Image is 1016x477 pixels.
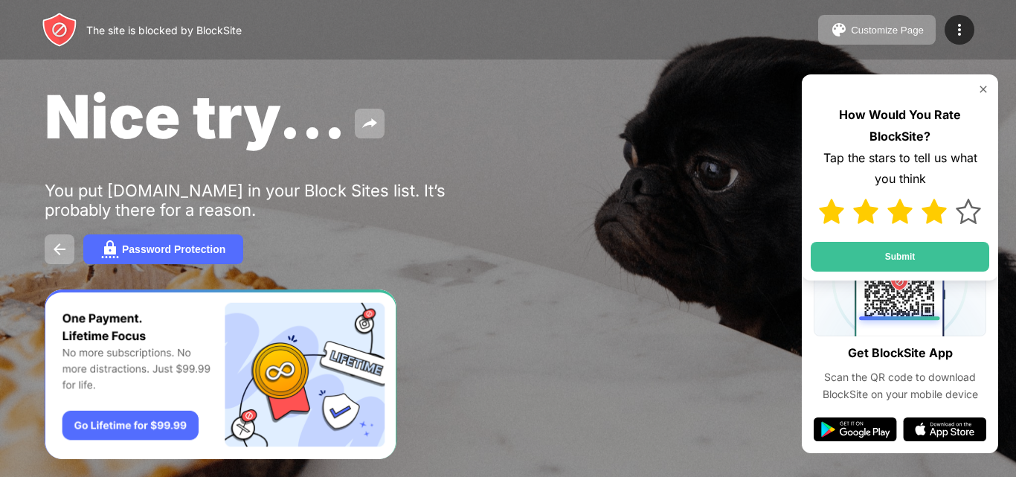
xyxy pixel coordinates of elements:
[101,240,119,258] img: password.svg
[853,199,878,224] img: star-full.svg
[122,243,225,255] div: Password Protection
[977,83,989,95] img: rate-us-close.svg
[361,115,379,132] img: share.svg
[922,199,947,224] img: star-full.svg
[887,199,913,224] img: star-full.svg
[42,12,77,48] img: header-logo.svg
[851,25,924,36] div: Customize Page
[51,240,68,258] img: back.svg
[811,147,989,191] div: Tap the stars to tell us what you think
[83,234,243,264] button: Password Protection
[45,289,396,460] iframe: Banner
[830,21,848,39] img: pallet.svg
[814,417,897,441] img: google-play.svg
[951,21,968,39] img: menu-icon.svg
[819,199,844,224] img: star-full.svg
[848,342,953,364] div: Get BlockSite App
[818,15,936,45] button: Customize Page
[903,417,986,441] img: app-store.svg
[811,104,989,147] div: How Would You Rate BlockSite?
[814,369,986,403] div: Scan the QR code to download BlockSite on your mobile device
[956,199,981,224] img: star.svg
[45,181,504,220] div: You put [DOMAIN_NAME] in your Block Sites list. It’s probably there for a reason.
[45,80,346,153] span: Nice try...
[811,242,989,272] button: Submit
[86,24,242,36] div: The site is blocked by BlockSite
